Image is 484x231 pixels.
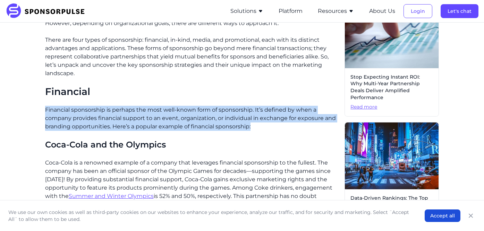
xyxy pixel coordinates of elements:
[318,7,354,15] button: Resources
[350,104,433,111] span: Read more
[45,36,339,78] p: There are four types of sponsorship: financial, in-kind, media, and promotional, each with its di...
[369,7,395,15] button: About Us
[45,86,339,98] h2: Financial
[404,8,432,14] a: Login
[404,4,432,18] button: Login
[441,8,478,14] a: Let's chat
[369,8,395,14] a: About Us
[345,122,439,231] a: Data-Driven Rankings: The Top [US_STATE] Sports Teams for Sponsors in [DATE]Read more
[345,122,439,189] img: Photo by Andreas Niendorf courtesy of Unsplash
[45,106,339,131] p: Financial sponsorship is perhaps the most well-known form of sponsorship. It’s defined by when a ...
[425,209,460,222] button: Accept all
[230,7,263,15] button: Solutions
[69,193,154,199] a: Summer and Winter Olympics
[279,8,303,14] a: Platform
[6,3,90,19] img: SponsorPulse
[345,1,439,68] img: Sponsorship ROI image
[345,1,439,117] a: Stop Expecting Instant ROI: Why Multi-Year Partnership Deals Deliver Amplified PerformanceRead more
[45,139,339,150] h3: Coca-Cola and the Olympics
[350,74,433,101] span: Stop Expecting Instant ROI: Why Multi-Year Partnership Deals Deliver Amplified Performance
[45,159,339,209] p: Coca-Cola is a renowned example of a company that leverages financial sponsorship to the fullest....
[441,4,478,18] button: Let's chat
[8,209,411,223] p: We use our own cookies as well as third-party cookies on our websites to enhance your experience,...
[449,198,484,231] iframe: Chat Widget
[279,7,303,15] button: Platform
[350,195,433,215] span: Data-Driven Rankings: The Top [US_STATE] Sports Teams for Sponsors in [DATE]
